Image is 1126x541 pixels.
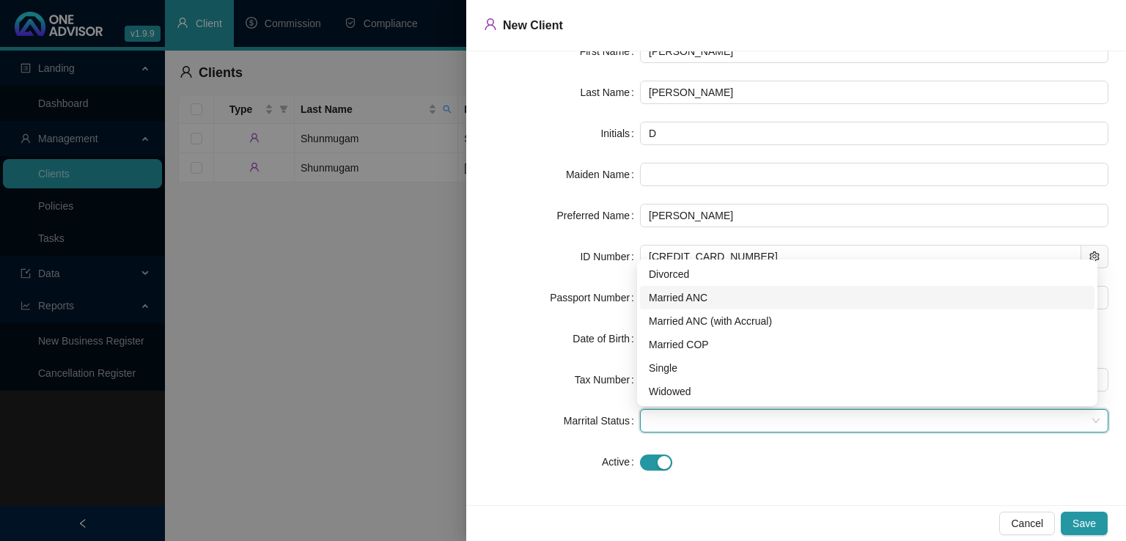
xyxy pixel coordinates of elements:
button: Save [1061,512,1108,535]
span: user [484,18,497,31]
div: Widowed [640,380,1094,403]
label: Maiden Name [566,163,640,186]
label: Tax Number [575,368,640,391]
label: Passport Number [550,286,640,309]
label: First Name [580,40,640,63]
span: Save [1072,515,1096,531]
div: Married COP [640,333,1094,356]
div: Married ANC [640,286,1094,309]
label: Preferred Name [557,204,640,227]
span: Cancel [1011,515,1043,531]
div: Widowed [649,383,1086,400]
label: Marrital Status [564,409,640,433]
div: Married ANC (with Accrual) [649,313,1086,329]
button: Cancel [999,512,1055,535]
div: Divorced [640,262,1094,286]
div: Married ANC [649,290,1086,306]
label: Active [602,450,640,474]
label: Date of Birth [573,327,640,350]
label: Last Name [580,81,640,104]
div: Divorced [649,266,1086,282]
span: New Client [503,19,563,32]
div: Married ANC (with Accrual) [640,309,1094,333]
span: setting [1089,251,1100,262]
label: ID Number [580,245,640,268]
div: Single [640,356,1094,380]
div: Single [649,360,1086,376]
label: Initials [600,122,640,145]
div: Married COP [649,336,1086,353]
